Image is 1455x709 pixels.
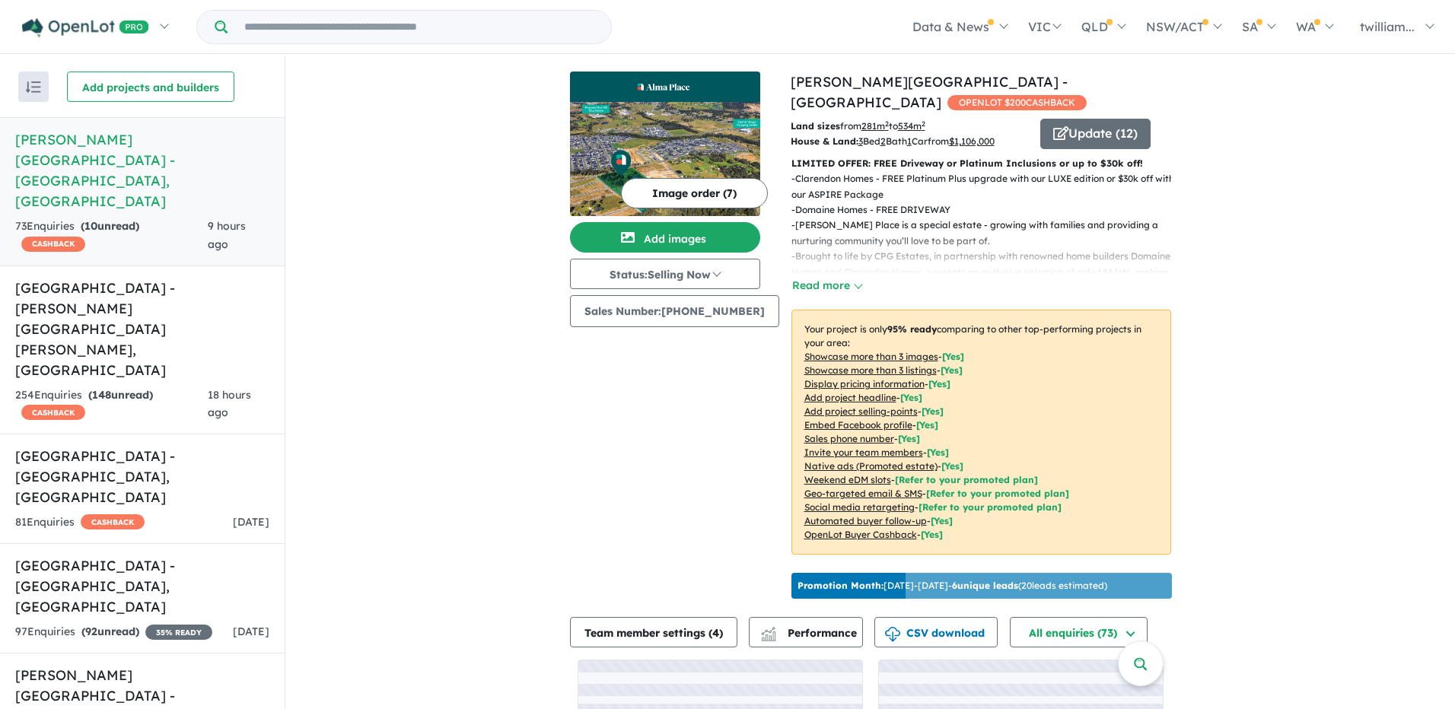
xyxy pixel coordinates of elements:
button: CSV download [874,617,998,647]
u: Weekend eDM slots [804,474,891,485]
img: line-chart.svg [761,627,775,635]
strong: ( unread) [81,219,139,233]
p: LIMITED OFFER: FREE Driveway or Platinum Inclusions or up to $30k off! [791,156,1171,171]
span: CASHBACK [21,237,85,252]
img: Alma Place Estate - Oakville [570,102,760,216]
img: Alma Place Estate - Oakville Logo [576,78,754,96]
sup: 2 [885,119,889,128]
span: CASHBACK [81,514,145,529]
u: Add project headline [804,392,896,403]
span: OPENLOT $ 200 CASHBACK [947,95,1087,110]
u: Showcase more than 3 images [804,351,938,362]
h5: [PERSON_NAME][GEOGRAPHIC_DATA] - [GEOGRAPHIC_DATA] , [GEOGRAPHIC_DATA] [15,129,269,211]
strong: ( unread) [81,625,139,638]
span: [ Yes ] [941,364,963,376]
a: Alma Place Estate - Oakville LogoAlma Place Estate - Oakville [570,72,760,216]
div: 97 Enquir ies [15,623,212,641]
u: Add project selling-points [804,405,918,417]
button: Add projects and builders [67,72,234,102]
button: Add images [570,222,760,253]
span: [ Yes ] [900,392,922,403]
span: [ Yes ] [928,378,950,389]
u: 281 m [861,120,889,132]
span: [Yes] [921,529,943,540]
b: House & Land: [791,135,858,147]
img: bar-chart.svg [761,631,776,641]
button: All enquiries (73) [1010,617,1148,647]
span: [Yes] [941,460,963,472]
span: [ Yes ] [942,351,964,362]
span: [Refer to your promoted plan] [919,501,1062,513]
p: Your project is only comparing to other top-performing projects in your area: - - - - - - - - - -... [791,310,1171,555]
span: [ Yes ] [916,419,938,431]
div: 254 Enquir ies [15,386,208,423]
div: 81 Enquir ies [15,513,145,532]
span: 92 [85,625,97,638]
h5: [GEOGRAPHIC_DATA] - [GEOGRAPHIC_DATA] , [GEOGRAPHIC_DATA] [15,555,269,617]
b: Promotion Month: [798,580,884,591]
img: download icon [885,627,900,642]
p: - Brought to life by CPG Estates, in partnership with renowned home builders Domaine Homes and Cl... [791,249,1183,295]
b: 95 % ready [887,323,937,335]
button: Performance [749,617,863,647]
u: Embed Facebook profile [804,419,912,431]
span: [ Yes ] [927,447,949,458]
button: Update (12) [1040,119,1151,149]
button: Sales Number:[PHONE_NUMBER] [570,295,779,327]
u: Geo-targeted email & SMS [804,488,922,499]
span: 4 [712,626,719,640]
p: - Clarendon Homes - FREE Platinum Plus upgrade with our LUXE edition or $30k off with our ASPIRE ... [791,171,1183,202]
span: 148 [92,388,111,402]
u: $ 1,106,000 [949,135,995,147]
span: [Refer to your promoted plan] [895,474,1038,485]
u: 1 [907,135,912,147]
p: Bed Bath Car from [791,134,1029,149]
span: 9 hours ago [208,219,246,251]
span: to [889,120,925,132]
span: Performance [763,626,857,640]
span: [DATE] [233,625,269,638]
span: [ Yes ] [898,433,920,444]
u: Showcase more than 3 listings [804,364,937,376]
p: - [PERSON_NAME] Place is a special estate - growing with families and providing a nurturing commu... [791,218,1183,249]
u: Invite your team members [804,447,923,458]
p: from [791,119,1029,134]
u: Sales phone number [804,433,894,444]
u: 3 [858,135,863,147]
sup: 2 [922,119,925,128]
u: Social media retargeting [804,501,915,513]
button: Team member settings (4) [570,617,737,647]
b: Land sizes [791,120,840,132]
u: Display pricing information [804,378,925,389]
b: 6 unique leads [952,580,1018,591]
span: 35 % READY [145,625,212,640]
span: [Refer to your promoted plan] [926,488,1069,499]
u: Native ads (Promoted estate) [804,460,938,472]
strong: ( unread) [88,388,153,402]
button: Image order (7) [621,178,768,208]
input: Try estate name, suburb, builder or developer [231,11,608,43]
span: twilliam... [1360,19,1415,34]
span: 10 [84,219,97,233]
span: [DATE] [233,515,269,529]
span: 18 hours ago [208,388,251,420]
u: 2 [880,135,886,147]
h5: [GEOGRAPHIC_DATA] - [GEOGRAPHIC_DATA] , [GEOGRAPHIC_DATA] [15,446,269,507]
span: CASHBACK [21,405,85,420]
h5: [GEOGRAPHIC_DATA] - [PERSON_NAME][GEOGRAPHIC_DATA][PERSON_NAME] , [GEOGRAPHIC_DATA] [15,278,269,380]
button: Read more [791,277,863,294]
button: Status:Selling Now [570,259,760,289]
u: 534 m [898,120,925,132]
img: sort.svg [26,81,41,93]
u: OpenLot Buyer Cashback [804,529,917,540]
span: [Yes] [931,515,953,526]
u: Automated buyer follow-up [804,515,927,526]
img: Openlot PRO Logo White [22,18,149,37]
div: 73 Enquir ies [15,218,208,254]
a: [PERSON_NAME][GEOGRAPHIC_DATA] - [GEOGRAPHIC_DATA] [791,73,1068,111]
span: [ Yes ] [922,405,944,417]
p: [DATE] - [DATE] - ( 20 leads estimated) [798,579,1107,593]
p: - Domaine Homes - FREE DRIVEWAY [791,202,1183,218]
